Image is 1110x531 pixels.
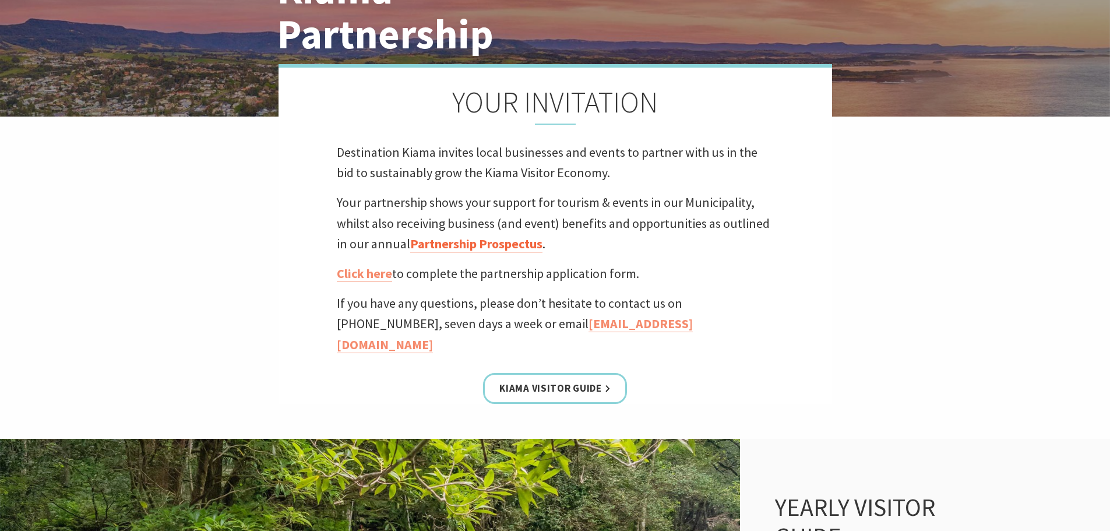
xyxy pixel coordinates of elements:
p: Your partnership shows your support for tourism & events in our Municipality, whilst also receivi... [337,192,774,254]
a: Click here [337,265,392,282]
a: [EMAIL_ADDRESS][DOMAIN_NAME] [337,315,693,353]
p: If you have any questions, please don’t hesitate to contact us on [PHONE_NUMBER], seven days a we... [337,293,774,355]
p: Destination Kiama invites local businesses and events to partner with us in the bid to sustainabl... [337,142,774,183]
a: Partnership Prospectus [410,235,542,252]
a: Kiama Visitor Guide [483,373,626,404]
h2: YOUR INVITATION [337,85,774,125]
p: to complete the partnership application form. [337,263,774,284]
